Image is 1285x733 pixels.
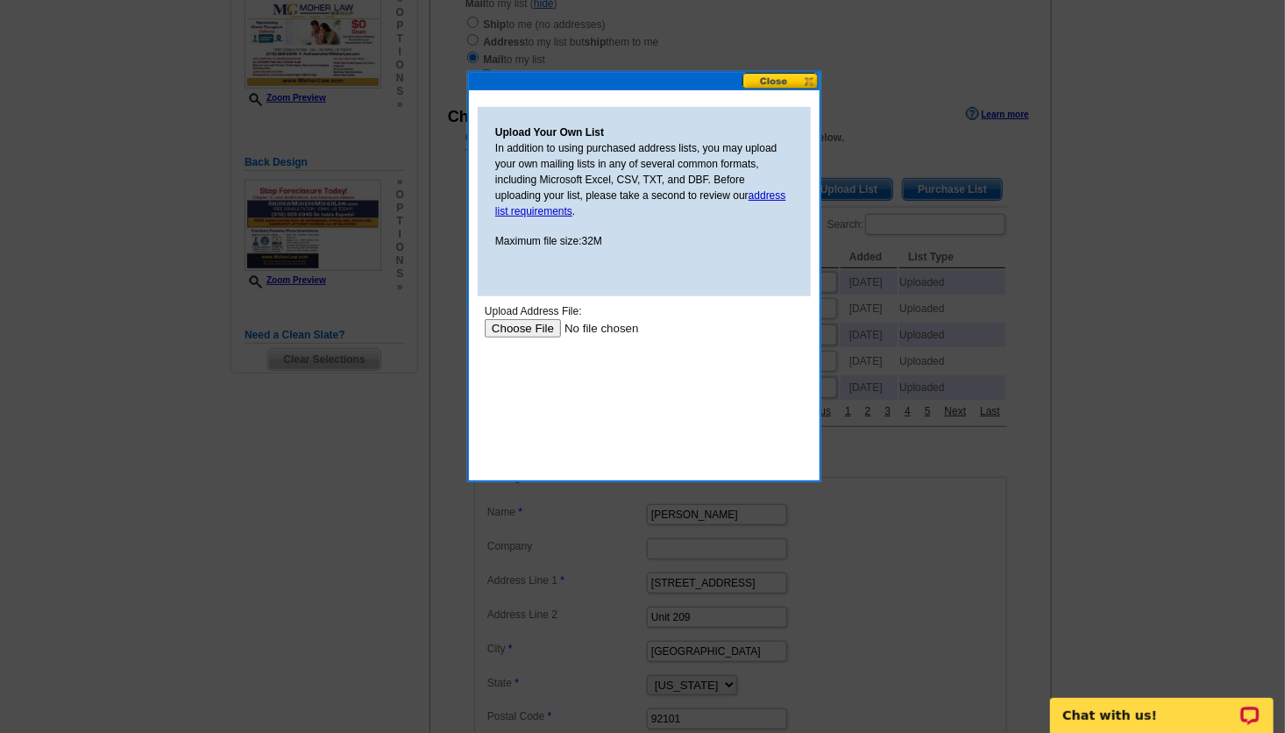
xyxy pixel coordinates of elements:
[582,235,602,247] span: 32M
[495,233,793,249] p: Maximum file size:
[495,140,793,219] p: In addition to using purchased address lists, you may upload your own mailing lists in any of sev...
[1039,678,1285,733] iframe: LiveChat chat widget
[7,7,326,23] div: Upload Address File:
[495,126,604,139] strong: Upload Your Own List
[495,189,786,217] a: address list requirements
